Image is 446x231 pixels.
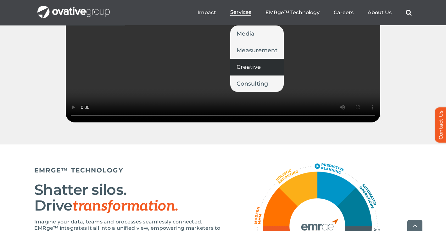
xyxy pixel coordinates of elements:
a: Creative [230,59,284,75]
h2: Shatter silos. Drive [34,182,223,214]
span: transformation. [73,197,178,215]
a: Measurement [230,42,284,59]
a: OG_Full_horizontal_WHT [37,5,110,11]
a: Impact [198,9,216,16]
span: Creative [237,63,261,71]
span: Measurement [237,46,277,55]
a: About Us [368,9,392,16]
a: Services [230,9,251,16]
span: Consulting [237,79,268,88]
nav: Menu [198,3,412,23]
a: EMRge™ Technology [265,9,320,16]
span: Services [230,9,251,15]
a: Media [230,25,284,42]
span: Media [237,29,254,38]
h5: EMRGE™ TECHNOLOGY [34,166,223,174]
a: Search [406,9,412,16]
a: Careers [334,9,354,16]
a: Consulting [230,76,284,92]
